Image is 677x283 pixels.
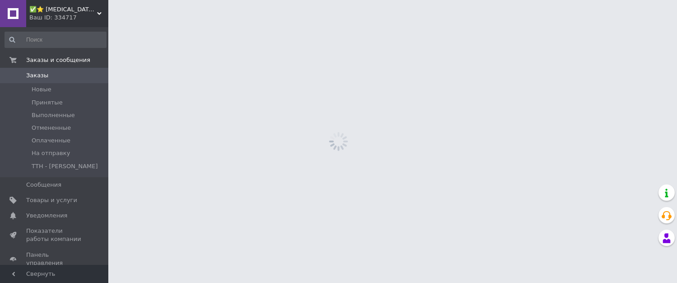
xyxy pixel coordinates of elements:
span: Новые [32,85,51,94]
span: Сообщения [26,181,61,189]
span: Товары и услуги [26,196,77,204]
span: ТТН - [PERSON_NAME] [32,162,98,170]
span: На отправку [32,149,70,157]
span: Оплаченные [32,137,70,145]
span: Уведомления [26,212,67,220]
span: Панель управления [26,251,83,267]
span: Заказы и сообщения [26,56,90,64]
input: Поиск [5,32,107,48]
span: Заказы [26,71,48,80]
span: Показатели работы компании [26,227,83,243]
span: ✅⭐ Fontan ✅⭐ - Насосное Оборудование [29,5,97,14]
span: Выполненные [32,111,75,119]
div: Ваш ID: 334717 [29,14,108,22]
span: Принятые [32,99,63,107]
span: Отмененные [32,124,71,132]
